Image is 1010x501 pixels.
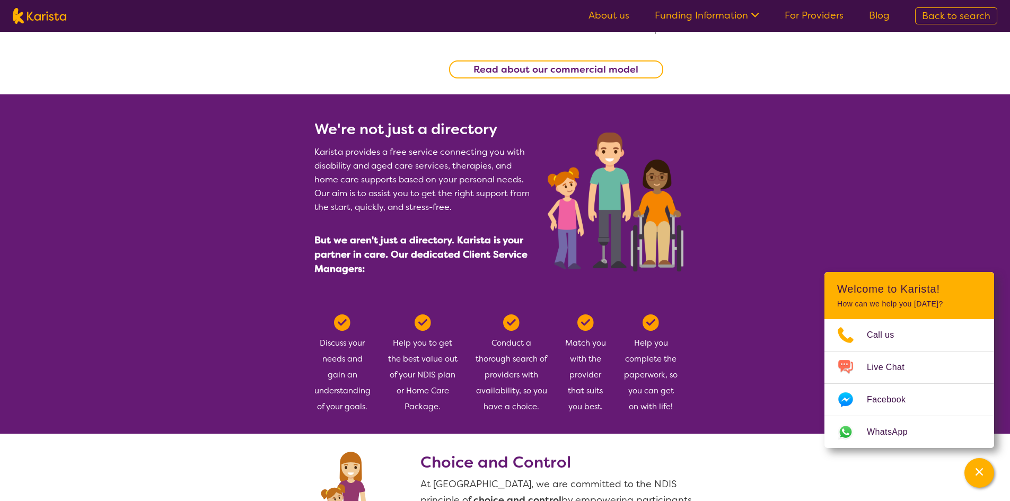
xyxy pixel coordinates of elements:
img: Karista logo [13,8,66,24]
img: Tick [643,314,659,331]
div: Conduct a thorough search of providers with availability, so you have a choice. [475,314,548,415]
a: Blog [869,9,890,22]
h2: Welcome to Karista! [837,283,981,295]
div: Help you complete the paperwork, so you can get on with life! [623,314,679,415]
div: Discuss your needs and gain an understanding of your goals. [314,314,371,415]
span: Live Chat [867,359,917,375]
div: Channel Menu [824,272,994,448]
b: Read about our commercial model [473,63,638,76]
button: Channel Menu [964,458,994,488]
a: Web link opens in a new tab. [824,416,994,448]
div: Match you with the provider that suits you best. [565,314,606,415]
span: WhatsApp [867,424,920,440]
a: About us [589,9,629,22]
img: Participants [548,133,683,271]
a: Funding Information [655,9,759,22]
p: How can we help you [DATE]? [837,300,981,309]
a: Back to search [915,7,997,24]
ul: Choose channel [824,319,994,448]
h2: We're not just a directory [314,120,535,139]
span: Back to search [922,10,990,22]
a: For Providers [785,9,844,22]
h2: Choice and Control [420,453,696,472]
p: Karista provides a free service connecting you with disability and aged care services, therapies,... [314,145,535,214]
span: Call us [867,327,907,343]
span: But we aren't just a directory. Karista is your partner in care. Our dedicated Client Service Man... [314,234,528,275]
img: Tick [503,314,520,331]
img: Tick [415,314,431,331]
div: Help you to get the best value out of your NDIS plan or Home Care Package. [388,314,458,415]
span: Facebook [867,392,918,408]
img: Tick [334,314,350,331]
img: Tick [577,314,594,331]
